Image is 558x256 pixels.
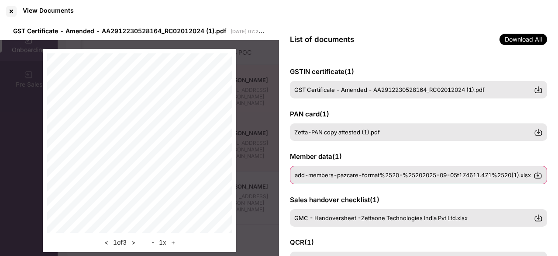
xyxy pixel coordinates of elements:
span: GST Certificate - Amended - AA2912230528164_RC02012024 (1).pdf [13,27,226,35]
span: GSTIN certificate ( 1 ) [290,67,354,76]
button: > [129,237,138,248]
img: svg+xml;base64,PHN2ZyBpZD0iRG93bmxvYWQtMzJ4MzIiIHhtbG5zPSJodHRwOi8vd3d3LnczLm9yZy8yMDAwL3N2ZyIgd2... [534,171,542,179]
span: Zetta-PAN copy attested (1).pdf [294,129,380,136]
img: svg+xml;base64,PHN2ZyBpZD0iRG93bmxvYWQtMzJ4MzIiIHhtbG5zPSJodHRwOi8vd3d3LnczLm9yZy8yMDAwL3N2ZyIgd2... [534,214,543,222]
img: svg+xml;base64,PHN2ZyBpZD0iRG93bmxvYWQtMzJ4MzIiIHhtbG5zPSJodHRwOi8vd3d3LnczLm9yZy8yMDAwL3N2ZyIgd2... [534,128,543,137]
div: 1 x [149,237,178,248]
span: Sales handover checklist ( 1 ) [290,196,379,204]
span: GST Certificate - Amended - AA2912230528164_RC02012024 (1).pdf [294,86,485,93]
button: - [149,237,157,248]
button: < [102,237,111,248]
img: svg+xml;base64,PHN2ZyBpZD0iRG93bmxvYWQtMzJ4MzIiIHhtbG5zPSJodHRwOi8vd3d3LnczLm9yZy8yMDAwL3N2ZyIgd2... [534,85,543,94]
span: List of documents [290,35,354,44]
span: GMC - Handoversheet -Zettaone Technologies India Pvt Ltd.xlsx [294,214,468,221]
div: 1 of 3 [102,237,138,248]
span: Member data ( 1 ) [290,152,342,161]
div: View Documents [23,7,74,14]
button: + [169,237,178,248]
span: Download All [499,34,547,45]
span: [DATE] 07:25pm [231,28,269,35]
span: PAN card ( 1 ) [290,110,329,118]
span: add-members-pazcare-format%2520-%25202025-09-05t174611.471%2520(1).xlsx [295,172,531,179]
span: QCR ( 1 ) [290,238,314,246]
